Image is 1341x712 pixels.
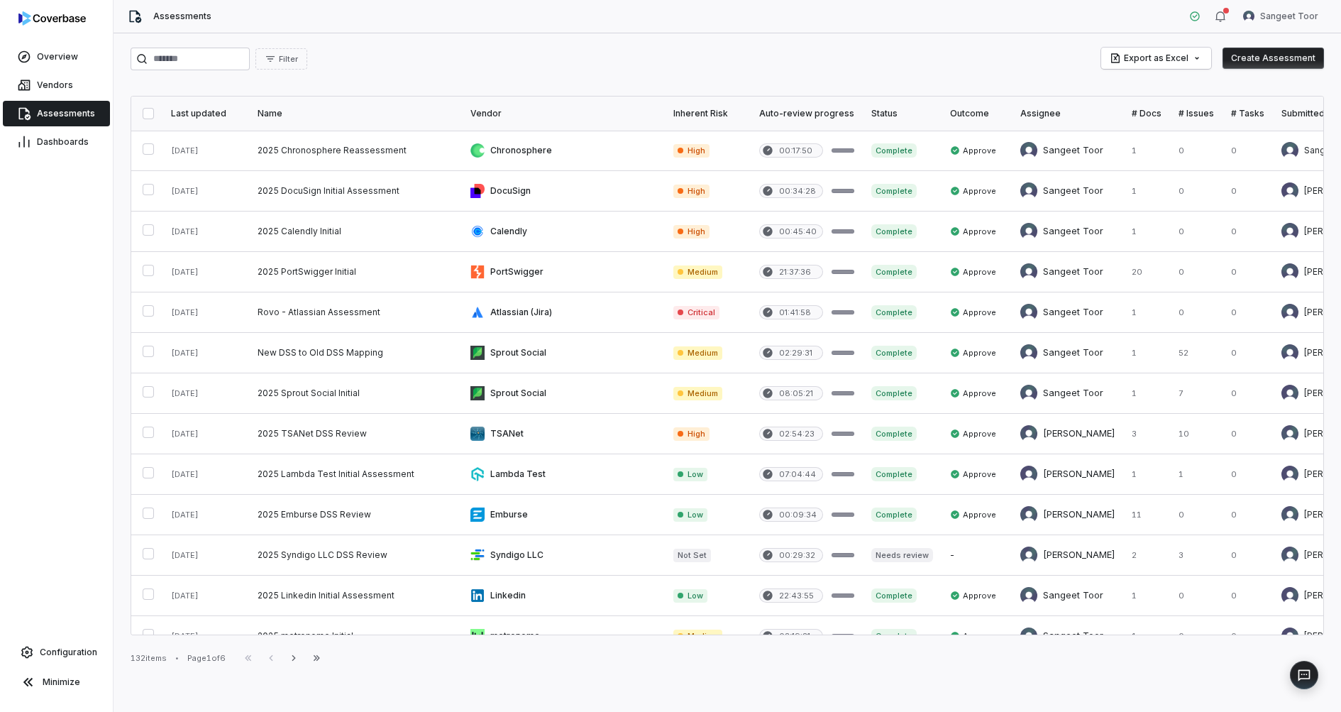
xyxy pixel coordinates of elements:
img: Garima Dhaundiyal avatar [1281,628,1298,645]
img: Sangeet Toor avatar [1020,304,1037,321]
img: Prateek Paliwal avatar [1281,263,1298,280]
img: Rachelle Guli avatar [1020,506,1037,523]
img: Rachelle Guli avatar [1020,425,1037,442]
span: Minimize [43,677,80,688]
div: • [175,653,179,663]
div: Inherent Risk [673,108,742,119]
img: Prateek Paliwal avatar [1281,223,1298,240]
img: Rachelle Guli avatar [1281,547,1298,564]
img: Garima Dhaundiyal avatar [1020,466,1037,483]
img: Sangeet Toor avatar [1020,223,1037,240]
div: Outcome [950,108,1003,119]
div: Vendor [470,108,656,119]
button: Create Assessment [1223,48,1324,69]
img: Sangeet Toor avatar [1020,587,1037,604]
span: Sangeet Toor [1260,11,1318,22]
a: Overview [3,44,110,70]
img: Garima Dhaundiyal avatar [1281,182,1298,199]
img: Sangeet Toor avatar [1020,385,1037,402]
img: Rachelle Guli avatar [1281,506,1298,523]
span: Configuration [40,647,97,658]
img: logo-D7KZi-bG.svg [18,11,86,26]
div: Name [258,108,453,119]
span: Filter [279,54,298,65]
a: Vendors [3,72,110,98]
a: Dashboards [3,129,110,155]
a: Assessments [3,101,110,126]
img: Sangeet Toor avatar [1281,142,1298,159]
div: Status [871,108,933,119]
div: # Issues [1179,108,1214,119]
button: Sangeet Toor avatarSangeet Toor [1235,6,1327,27]
td: - [942,535,1012,576]
img: Garima Dhaundiyal avatar [1281,385,1298,402]
img: Sangeet Toor avatar [1020,263,1037,280]
div: Last updated [171,108,241,119]
button: Filter [255,48,307,70]
a: Configuration [6,640,107,665]
img: Garima Dhaundiyal avatar [1281,587,1298,604]
span: Overview [37,51,78,62]
img: Sangeet Toor avatar [1020,628,1037,645]
img: Rachelle Guli avatar [1020,547,1037,564]
img: Sangeet Toor avatar [1020,142,1037,159]
div: Assignee [1020,108,1115,119]
div: 132 items [131,653,167,664]
button: Export as Excel [1101,48,1211,69]
img: Sangeet Toor avatar [1020,182,1037,199]
img: Sangeet Toor avatar [1243,11,1254,22]
span: Vendors [37,80,73,91]
img: Sangeet Toor avatar [1020,344,1037,361]
span: Assessments [153,11,211,22]
img: Prateek Paliwal avatar [1281,344,1298,361]
img: Prateek Paliwal avatar [1281,304,1298,321]
span: Assessments [37,108,95,119]
div: Page 1 of 6 [187,653,226,664]
button: Minimize [6,668,107,696]
span: Dashboards [37,136,89,148]
img: Rachelle Guli avatar [1281,425,1298,442]
div: Auto-review progress [759,108,854,119]
img: Garima Dhaundiyal avatar [1281,466,1298,483]
div: # Docs [1132,108,1161,119]
div: # Tasks [1231,108,1264,119]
